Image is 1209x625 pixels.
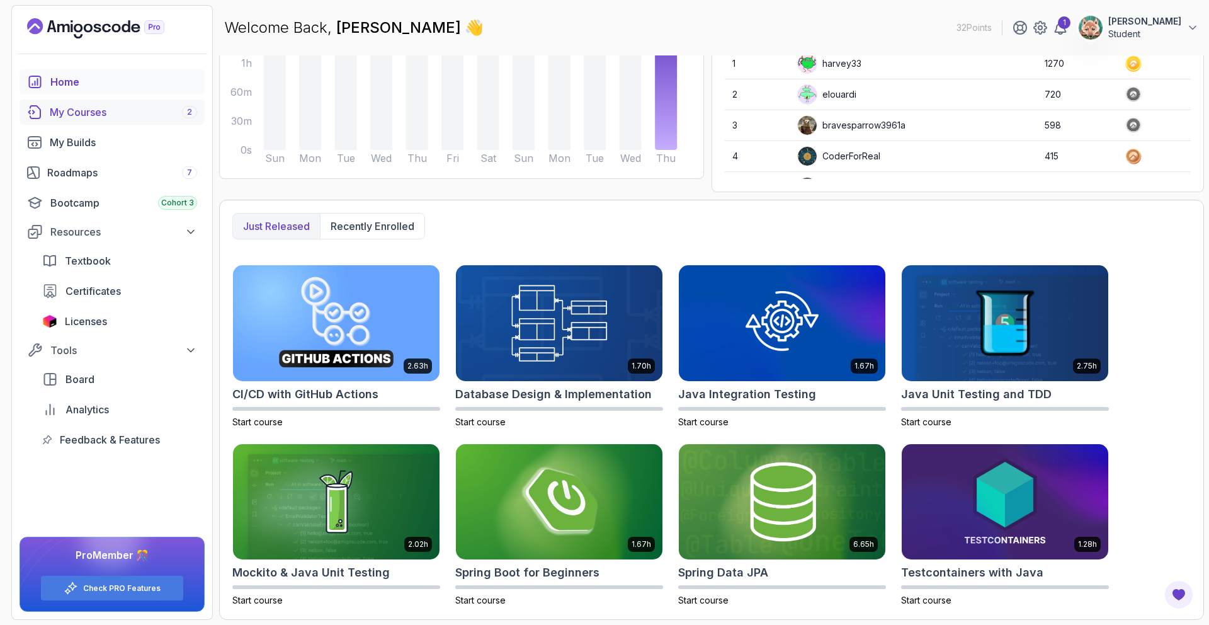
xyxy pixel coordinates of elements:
[20,69,205,95] a: home
[797,84,856,105] div: elouardi
[1037,110,1117,141] td: 598
[901,265,1109,428] a: Java Unit Testing and TDD card2.75hJava Unit Testing and TDDStart course
[233,265,440,381] img: CI/CD with GitHub Actions card
[42,315,57,328] img: jetbrains icon
[901,564,1043,582] h2: Testcontainers with Java
[514,152,533,164] tspan: Sun
[243,219,310,234] p: Just released
[337,152,355,164] tspan: Tue
[455,595,506,605] span: Start course
[231,115,252,127] tspan: 30m
[1078,15,1199,40] button: user profile image[PERSON_NAME]Student
[232,444,440,607] a: Mockito & Java Unit Testing card2.02hMockito & Java Unit TestingStart course
[853,539,874,549] p: 6.65h
[232,386,378,403] h2: CI/CD with GitHub Actions
[336,18,465,37] span: [PERSON_NAME]
[299,152,321,164] tspan: Mon
[1164,580,1194,610] button: Open Feedback Button
[455,444,663,607] a: Spring Boot for Beginners card1.67hSpring Boot for BeginnersStart course
[265,152,285,164] tspan: Sun
[455,564,599,582] h2: Spring Boot for Beginners
[725,110,790,141] td: 3
[35,248,205,273] a: textbook
[901,416,951,427] span: Start course
[678,595,729,605] span: Start course
[60,432,160,447] span: Feedback & Features
[50,224,197,239] div: Resources
[65,314,107,329] span: Licenses
[232,564,390,582] h2: Mockito & Java Unit Testing
[656,152,676,164] tspan: Thu
[232,595,283,605] span: Start course
[233,444,440,560] img: Mockito & Java Unit Testing card
[35,278,205,304] a: certificates
[187,168,192,178] span: 7
[371,152,392,164] tspan: Wed
[83,583,161,593] a: Check PRO Features
[331,219,414,234] p: Recently enrolled
[20,339,205,362] button: Tools
[901,444,1109,607] a: Testcontainers with Java card1.28hTestcontainers with JavaStart course
[20,221,205,243] button: Resources
[27,18,193,38] a: Landing page
[50,74,197,89] div: Home
[1037,49,1117,79] td: 1270
[725,49,790,79] td: 1
[456,265,662,381] img: Database Design & Implementation card
[50,135,197,150] div: My Builds
[797,177,868,197] div: Apply5489
[632,539,651,549] p: 1.67h
[230,86,252,98] tspan: 60m
[161,198,194,208] span: Cohort 3
[446,152,459,164] tspan: Fri
[480,152,497,164] tspan: Sat
[798,54,817,73] img: default monster avatar
[65,402,109,417] span: Analytics
[620,152,641,164] tspan: Wed
[1037,79,1117,110] td: 720
[241,144,252,156] tspan: 0s
[1077,361,1097,371] p: 2.75h
[20,160,205,185] a: roadmaps
[902,444,1108,560] img: Testcontainers with Java card
[407,152,427,164] tspan: Thu
[1108,15,1181,28] p: [PERSON_NAME]
[47,165,197,180] div: Roadmaps
[678,386,816,403] h2: Java Integration Testing
[725,141,790,172] td: 4
[407,361,428,371] p: 2.63h
[20,190,205,215] a: bootcamp
[1078,539,1097,549] p: 1.28h
[465,18,484,38] span: 👋
[455,265,663,428] a: Database Design & Implementation card1.70hDatabase Design & ImplementationStart course
[678,564,768,582] h2: Spring Data JPA
[20,100,205,125] a: courses
[20,130,205,155] a: builds
[455,386,652,403] h2: Database Design & Implementation
[35,309,205,334] a: licenses
[1108,28,1181,40] p: Student
[187,107,192,117] span: 2
[1037,141,1117,172] td: 415
[586,152,604,164] tspan: Tue
[798,85,817,104] img: default monster avatar
[50,195,197,210] div: Bootcamp
[678,444,886,607] a: Spring Data JPA card6.65hSpring Data JPAStart course
[632,361,651,371] p: 1.70h
[65,372,94,387] span: Board
[798,116,817,135] img: user profile image
[798,147,817,166] img: user profile image
[797,54,861,74] div: harvey33
[1037,172,1117,203] td: 362
[678,265,886,428] a: Java Integration Testing card1.67hJava Integration TestingStart course
[241,57,252,69] tspan: 1h
[50,105,197,120] div: My Courses
[854,361,874,371] p: 1.67h
[901,595,951,605] span: Start course
[725,79,790,110] td: 2
[224,18,484,38] p: Welcome Back,
[65,284,121,299] span: Certificates
[65,253,111,268] span: Textbook
[320,214,424,239] button: Recently enrolled
[232,265,440,428] a: CI/CD with GitHub Actions card2.63hCI/CD with GitHub ActionsStart course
